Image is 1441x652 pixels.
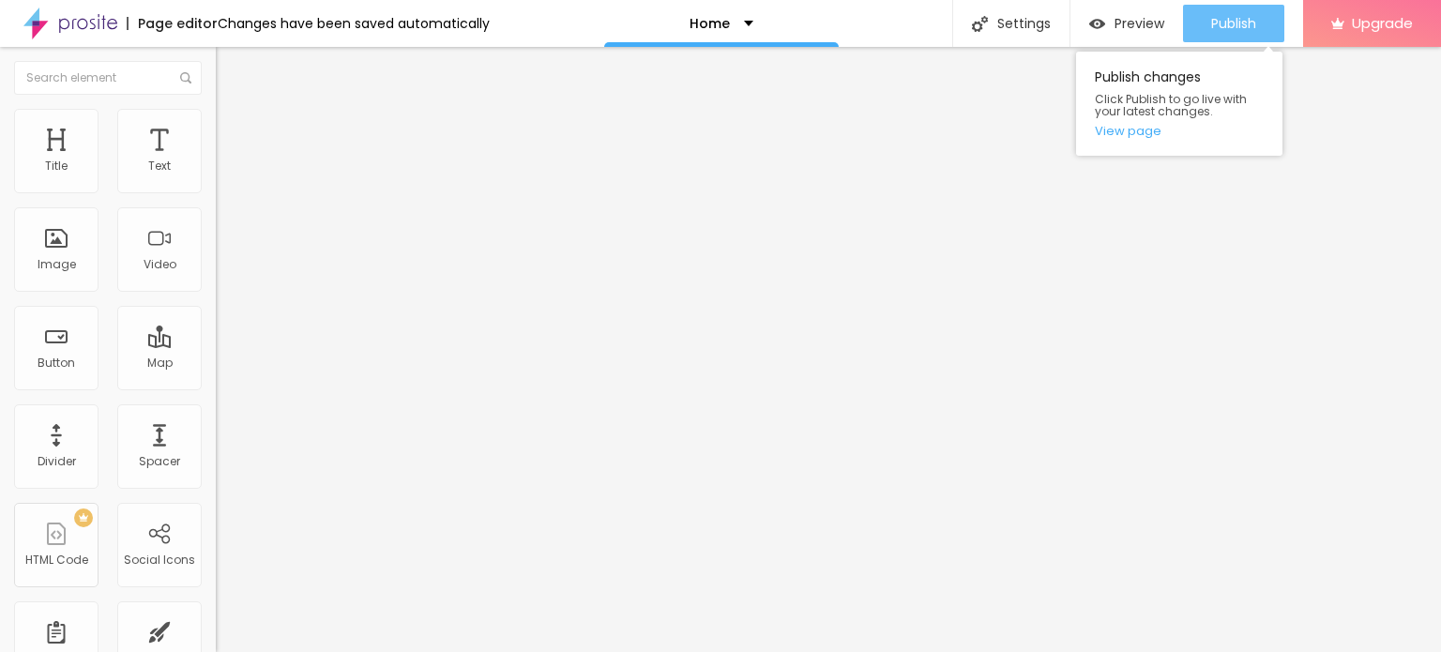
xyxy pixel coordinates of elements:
button: Preview [1070,5,1183,42]
div: Page editor [127,17,218,30]
p: Home [690,17,730,30]
img: Icone [180,72,191,83]
div: HTML Code [25,553,88,567]
div: Spacer [139,455,180,468]
div: Video [144,258,176,271]
span: Publish [1211,16,1256,31]
iframe: Editor [216,47,1441,652]
button: Publish [1183,5,1284,42]
div: Button [38,356,75,370]
div: Divider [38,455,76,468]
div: Title [45,159,68,173]
div: Social Icons [124,553,195,567]
div: Text [148,159,171,173]
span: Preview [1115,16,1164,31]
span: Click Publish to go live with your latest changes. [1095,93,1264,117]
input: Search element [14,61,202,95]
span: Upgrade [1352,15,1413,31]
div: Publish changes [1076,52,1282,156]
div: Image [38,258,76,271]
img: Icone [972,16,988,32]
div: Map [147,356,173,370]
img: view-1.svg [1089,16,1105,32]
div: Changes have been saved automatically [218,17,490,30]
a: View page [1095,125,1264,137]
